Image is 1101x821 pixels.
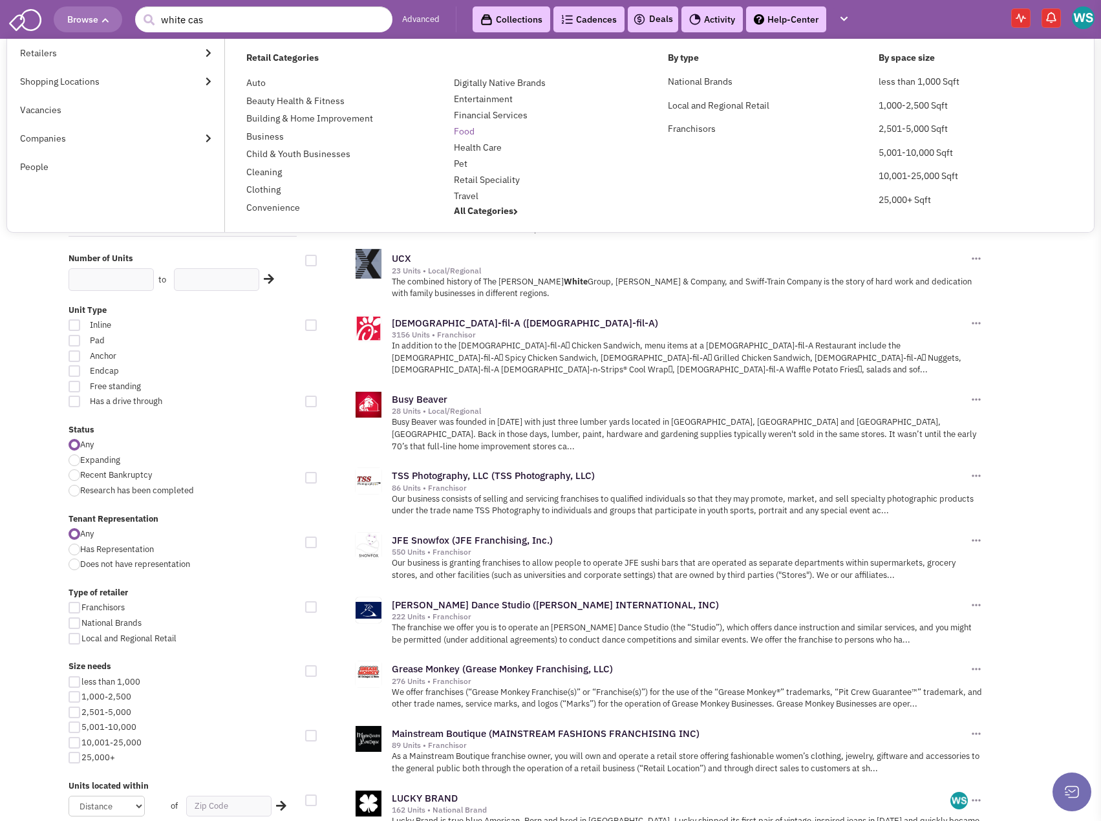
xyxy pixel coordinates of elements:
[553,6,625,32] a: Cadences
[246,202,300,213] a: Convenience
[255,271,276,288] div: Search Nearby
[392,469,595,482] a: TSS Photography, LLC (TSS Photography, LLC)
[564,276,588,287] b: White
[81,633,176,644] span: Local and Regional Retail
[668,52,862,63] h4: By type
[69,661,297,673] label: Size needs
[392,317,658,329] a: [DEMOGRAPHIC_DATA]-fil-A ([DEMOGRAPHIC_DATA]-fil-A)
[392,340,983,376] p: In addition to the [DEMOGRAPHIC_DATA]-fil-A Chicken Sandwich, menu items at a [DEMOGRAPHIC_DATA]...
[879,52,1073,63] h4: By space size
[392,330,968,340] div: 3156 Units • Franchisor
[81,617,142,628] span: National Brands
[81,381,225,393] span: Free standing
[392,622,983,646] p: The franchise we offer you is to operate an [PERSON_NAME] Dance Studio (the “Studio”), which offe...
[879,100,948,111] a: 1,000-2,500 Sqft
[7,153,224,181] a: People
[69,780,297,793] label: Units located within
[392,547,968,557] div: 550 Units • Franchisor
[392,493,983,517] p: Our business consists of selling and servicing franchises to qualified individuals so that they m...
[480,14,493,26] img: icon-collection-lavender-black.svg
[668,76,732,87] a: National Brands
[392,676,968,687] div: 276 Units • Franchisor
[80,439,94,450] span: Any
[454,190,478,202] a: Travel
[454,158,467,169] a: Pet
[7,39,224,67] a: Retailers
[746,6,826,32] a: Help-Center
[80,544,154,555] span: Has Representation
[81,752,115,763] span: 25,000+
[246,77,266,89] a: Auto
[171,800,178,811] span: of
[81,350,225,363] span: Anchor
[633,12,673,27] a: Deals
[454,109,528,121] a: Financial Services
[879,147,953,158] a: 5,001-10,000 Sqft
[80,528,94,539] span: Any
[69,253,297,265] label: Number of Units
[67,14,109,25] span: Browse
[135,6,392,32] input: Search
[392,727,700,740] a: Mainstream Boutique (MAINSTREAM FASHIONS FRANCHISING INC)
[392,740,968,751] div: 89 Units • Franchisor
[392,406,968,416] div: 28 Units • Local/Regional
[689,14,701,25] img: Activity.png
[633,12,646,27] img: icon-deals.svg
[392,612,968,622] div: 222 Units • Franchisor
[54,6,122,32] button: Browse
[268,798,288,815] div: Search Nearby
[186,796,272,816] input: Zip Code
[392,751,983,774] p: As a Mainstream Boutique franchise owner, you will own and operate a retail store offering fashio...
[1072,6,1095,29] img: Wil Scofield
[81,396,225,408] span: Has a drive through
[81,737,142,748] span: 10,001-25,000
[879,123,948,134] a: 2,501-5,000 Sqft
[392,557,983,581] p: Our business is granting franchises to allow people to operate JFE sushi bars that are operated a...
[81,335,225,347] span: Pad
[392,416,983,453] p: Busy Beaver was founded in [DATE] with just three lumber yards located in [GEOGRAPHIC_DATA], [GEO...
[246,52,651,63] h4: Retail Categories
[392,687,983,710] p: We offer franchises (“Grease Monkey Franchise(s)” or “Franchise(s)”) for the use of the “Grease M...
[561,15,573,24] img: Cadences_logo.png
[246,131,284,142] a: Business
[392,276,983,300] p: The combined history of The [PERSON_NAME] Group, [PERSON_NAME] & Company, and Swiff-Train Company...
[392,805,951,815] div: 162 Units • National Brand
[392,663,613,675] a: Grease Monkey (Grease Monkey Franchising, LLC)
[879,194,931,206] a: 25,000+ Sqft
[81,721,136,732] span: 5,001-10,000
[454,205,518,217] a: All Categories
[392,393,447,405] a: Busy Beaver
[681,6,743,32] a: Activity
[81,691,131,702] span: 1,000-2,500
[668,100,769,111] a: Local and Regional Retail
[392,792,458,804] a: LUCKY BRAND
[754,14,764,25] img: help.png
[246,184,281,195] a: Clothing
[668,123,716,134] a: Franchisors
[246,95,345,107] a: Beauty Health & Fitness
[392,534,553,546] a: JFE Snowfox (JFE Franchising, Inc.)
[392,266,968,276] div: 23 Units • Local/Regional
[81,707,131,718] span: 2,501-5,000
[950,792,968,809] img: jmMUka96aE-5-g_YqRR4QQ.png
[454,174,520,186] a: Retail Speciality
[81,602,125,613] span: Franchisors
[879,170,958,182] a: 10,001-25,000 Sqft
[246,166,282,178] a: Cleaning
[402,14,440,26] a: Advanced
[392,252,411,264] a: UCX
[473,6,550,32] a: Collections
[7,96,224,124] a: Vacancies
[80,454,120,465] span: Expanding
[80,485,194,496] span: Research has been completed
[158,274,166,286] label: to
[392,599,719,611] a: [PERSON_NAME] Dance Studio ([PERSON_NAME] INTERNATIONAL, INC)
[69,304,297,317] label: Unit Type
[454,142,502,153] a: Health Care
[7,67,224,96] a: Shopping Locations
[81,319,225,332] span: Inline
[454,125,475,137] a: Food
[246,112,373,124] a: Building & Home Improvement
